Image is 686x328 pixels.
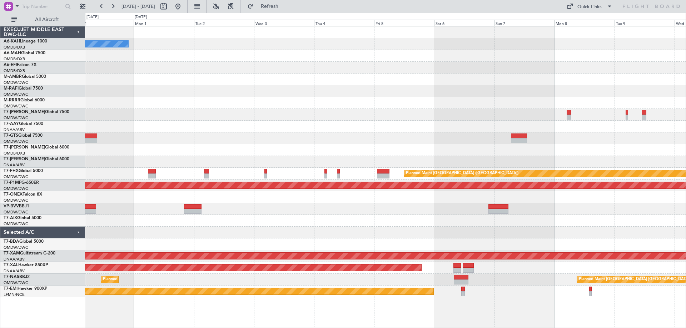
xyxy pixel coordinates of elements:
[4,169,19,173] span: T7-FHX
[4,292,25,297] a: LFMN/NCE
[374,20,434,26] div: Fri 5
[74,20,134,26] div: Sun 31
[121,3,155,10] span: [DATE] - [DATE]
[4,162,25,168] a: DNAA/ABV
[4,122,43,126] a: T7-AAYGlobal 7500
[4,245,28,250] a: OMDW/DWC
[4,68,25,74] a: OMDB/DXB
[4,186,28,191] a: OMDW/DWC
[434,20,494,26] div: Sat 6
[4,63,36,67] a: A6-EFIFalcon 7X
[4,268,25,274] a: DNAA/ABV
[4,239,44,244] a: T7-BDAGlobal 5000
[4,133,43,138] a: T7-GTSGlobal 7500
[4,204,19,208] span: VP-BVV
[4,98,45,102] a: M-RRRRGlobal 6000
[4,51,45,55] a: A6-MAHGlobal 7500
[4,92,28,97] a: OMDW/DWC
[554,20,614,26] div: Mon 8
[4,239,19,244] span: T7-BDA
[4,75,46,79] a: M-AMBRGlobal 5000
[4,198,28,203] a: OMDW/DWC
[19,17,75,22] span: All Aircraft
[4,75,22,79] span: M-AMBR
[4,157,69,161] a: T7-[PERSON_NAME]Global 6000
[4,115,28,121] a: OMDW/DWC
[4,51,21,55] span: A6-MAH
[4,80,28,85] a: OMDW/DWC
[4,221,28,227] a: OMDW/DWC
[4,56,25,62] a: OMDB/DXB
[22,1,63,12] input: Trip Number
[4,169,43,173] a: T7-FHXGlobal 5000
[8,14,78,25] button: All Aircraft
[4,174,28,180] a: OMDW/DWC
[4,257,25,262] a: DNAA/ABV
[406,168,518,179] div: Planned Maint [GEOGRAPHIC_DATA] ([GEOGRAPHIC_DATA])
[4,251,55,256] a: T7-XAMGulfstream G-200
[4,263,48,267] a: T7-XALHawker 850XP
[4,181,39,185] a: T7-P1MPG-650ER
[254,20,314,26] div: Wed 3
[4,192,42,197] a: T7-ONEXFalcon 8X
[4,251,20,256] span: T7-XAM
[86,14,99,20] div: [DATE]
[314,20,374,26] div: Thu 4
[4,204,29,208] a: VP-BVVBBJ1
[4,192,23,197] span: T7-ONEX
[4,151,25,156] a: OMDB/DXB
[4,110,45,114] span: T7-[PERSON_NAME]
[4,139,28,144] a: OMDW/DWC
[4,157,45,161] span: T7-[PERSON_NAME]
[134,20,194,26] div: Mon 1
[4,216,41,220] a: T7-AIXGlobal 5000
[4,145,69,150] a: T7-[PERSON_NAME]Global 6000
[563,1,616,12] button: Quick Links
[4,122,19,126] span: T7-AAY
[4,104,28,109] a: OMDW/DWC
[4,263,18,267] span: T7-XAL
[4,275,19,279] span: T7-NAS
[4,133,18,138] span: T7-GTS
[4,86,19,91] span: M-RAFI
[4,127,25,132] a: DNAA/ABV
[4,275,30,279] a: T7-NASBBJ2
[4,63,17,67] span: A6-EFI
[135,14,147,20] div: [DATE]
[4,287,47,291] a: T7-EMIHawker 900XP
[4,45,25,50] a: OMDB/DXB
[4,181,21,185] span: T7-P1MP
[103,274,183,285] div: Planned Maint Abuja ([PERSON_NAME] Intl)
[4,280,28,286] a: OMDW/DWC
[494,20,554,26] div: Sun 7
[4,110,69,114] a: T7-[PERSON_NAME]Global 7500
[4,216,17,220] span: T7-AIX
[194,20,254,26] div: Tue 2
[615,20,675,26] div: Tue 9
[4,287,18,291] span: T7-EMI
[4,145,45,150] span: T7-[PERSON_NAME]
[4,98,20,102] span: M-RRRR
[4,86,43,91] a: M-RAFIGlobal 7500
[244,1,287,12] button: Refresh
[4,39,47,44] a: A6-KAHLineage 1000
[577,4,602,11] div: Quick Links
[4,210,28,215] a: OMDW/DWC
[255,4,285,9] span: Refresh
[4,39,20,44] span: A6-KAH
